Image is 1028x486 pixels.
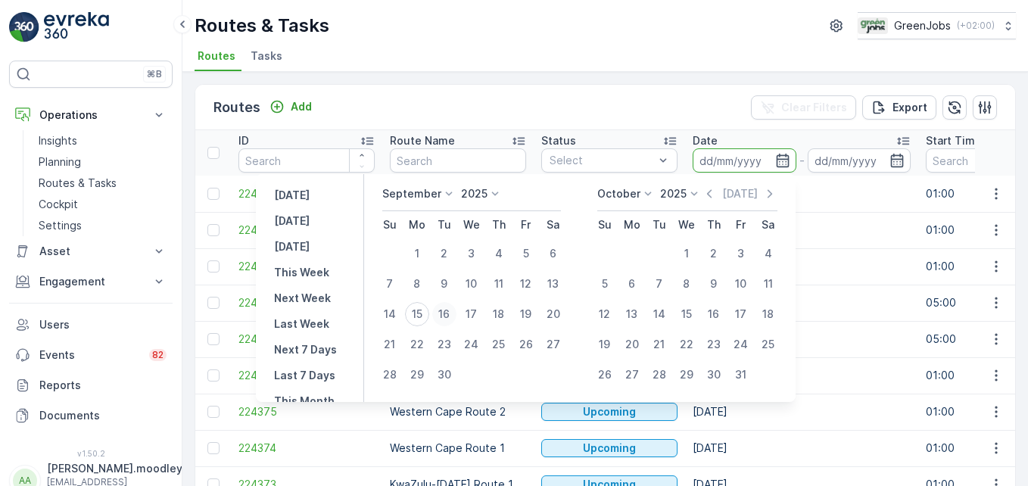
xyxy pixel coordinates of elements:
[376,211,403,238] th: Sunday
[405,272,429,296] div: 8
[693,148,796,173] input: dd/mm/yyyy
[152,349,164,361] p: 82
[485,211,512,238] th: Thursday
[432,241,456,266] div: 2
[620,363,644,387] div: 27
[274,188,310,203] p: [DATE]
[47,461,182,476] p: [PERSON_NAME].moodley
[700,211,727,238] th: Thursday
[685,321,918,357] td: [DATE]
[702,272,726,296] div: 9
[238,295,375,310] span: 224458
[461,186,488,201] p: 2025
[756,241,780,266] div: 4
[674,241,699,266] div: 1
[274,368,335,383] p: Last 7 Days
[390,404,526,419] p: Western Cape Route 2
[541,332,565,357] div: 27
[702,241,726,266] div: 2
[207,333,220,345] div: Toggle Row Selected
[238,259,375,274] a: 224737
[238,404,375,419] span: 224375
[514,302,538,326] div: 19
[39,347,140,363] p: Events
[487,241,511,266] div: 4
[195,14,329,38] p: Routes & Tasks
[674,332,699,357] div: 22
[729,241,753,266] div: 3
[33,215,173,236] a: Settings
[459,332,484,357] div: 24
[405,302,429,326] div: 15
[514,272,538,296] div: 12
[238,223,375,238] a: 224738
[238,368,375,383] a: 224376
[646,211,673,238] th: Tuesday
[39,154,81,170] p: Planning
[405,363,429,387] div: 29
[781,100,847,115] p: Clear Filters
[268,366,341,385] button: Last 7 Days
[378,363,402,387] div: 28
[620,302,644,326] div: 13
[693,133,718,148] p: Date
[238,133,249,148] p: ID
[263,98,318,116] button: Add
[799,151,805,170] p: -
[512,211,540,238] th: Friday
[540,211,567,238] th: Saturday
[487,332,511,357] div: 25
[390,441,526,456] p: Western Cape Route 1
[9,12,39,42] img: logo
[892,100,927,115] p: Export
[274,316,329,332] p: Last Week
[39,176,117,191] p: Routes & Tasks
[514,241,538,266] div: 5
[647,302,671,326] div: 14
[268,341,343,359] button: Next 7 Days
[674,302,699,326] div: 15
[685,176,918,212] td: [DATE]
[431,211,458,238] th: Tuesday
[729,302,753,326] div: 17
[541,302,565,326] div: 20
[238,441,375,456] a: 224374
[268,212,316,230] button: Today
[9,236,173,266] button: Asset
[647,332,671,357] div: 21
[618,211,646,238] th: Monday
[268,186,316,204] button: Yesterday
[405,241,429,266] div: 1
[432,363,456,387] div: 30
[39,378,167,393] p: Reports
[39,107,142,123] p: Operations
[207,297,220,309] div: Toggle Row Selected
[9,266,173,297] button: Engagement
[674,272,699,296] div: 8
[198,48,235,64] span: Routes
[207,369,220,382] div: Toggle Row Selected
[238,332,375,347] a: 224457
[432,302,456,326] div: 16
[593,332,617,357] div: 19
[751,95,856,120] button: Clear Filters
[673,211,700,238] th: Wednesday
[213,97,260,118] p: Routes
[390,148,526,173] input: Search
[390,133,455,148] p: Route Name
[647,272,671,296] div: 7
[583,441,636,456] p: Upcoming
[274,265,329,280] p: This Week
[756,272,780,296] div: 11
[9,310,173,340] a: Users
[207,406,220,418] div: Toggle Row Selected
[685,248,918,285] td: [DATE]
[541,439,678,457] button: Upcoming
[268,238,316,256] button: Tomorrow
[251,48,282,64] span: Tasks
[378,332,402,357] div: 21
